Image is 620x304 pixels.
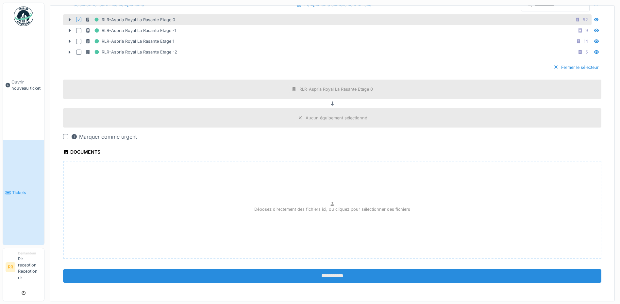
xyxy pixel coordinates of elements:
li: RR [6,262,15,272]
li: Rlr reception Reception rlr [18,251,42,283]
span: Ouvrir nouveau ticket [11,79,42,91]
div: 9 [585,27,588,34]
div: 14 [584,38,588,44]
div: RLR-Aspria Royal La Rasante Etage 0 [299,86,373,92]
div: Fermer le sélecteur [551,63,601,72]
div: RLR-Aspria Royal La Rasante Etage 1 [85,37,174,45]
img: Badge_color-CXgf-gQk.svg [14,7,33,26]
a: RR DemandeurRlr reception Reception rlr [6,251,42,285]
div: RLR-Aspria Royal La Rasante Etage -2 [85,48,177,56]
div: 52 [583,17,588,23]
div: Marquer comme urgent [71,133,137,141]
a: Tickets [3,140,44,245]
div: 5 [585,49,588,55]
a: Ouvrir nouveau ticket [3,30,44,140]
span: Tickets [12,190,42,196]
div: RLR-Aspria Royal La Rasante Etage -1 [85,26,176,35]
div: Demandeur [18,251,42,256]
p: Déposez directement des fichiers ici, ou cliquez pour sélectionner des fichiers [254,206,410,212]
div: Aucun équipement sélectionné [306,115,367,121]
div: RLR-Aspria Royal La Rasante Etage 0 [85,16,175,24]
div: Documents [63,147,100,158]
